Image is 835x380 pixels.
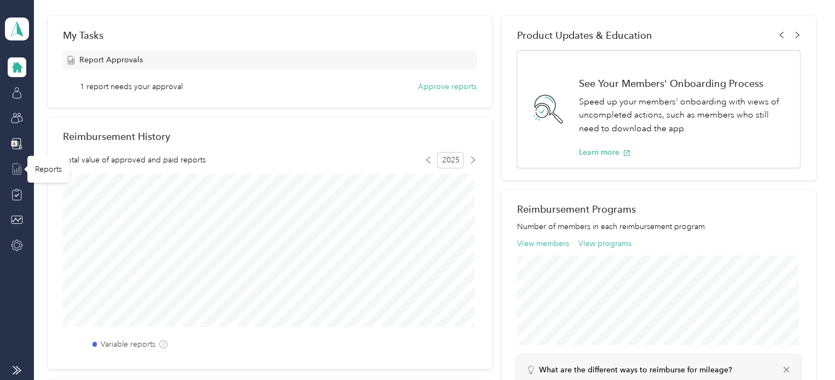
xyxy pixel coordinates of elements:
iframe: Everlance-gr Chat Button Frame [774,319,835,380]
label: Variable reports [101,338,155,350]
div: Reports [27,156,69,183]
h2: Reimbursement History [63,131,170,142]
span: 2025 [437,152,463,168]
span: Product Updates & Education [517,30,652,41]
p: Number of members in each reimbursement program. [517,221,801,232]
button: Learn more [578,147,630,158]
p: Speed up your members' onboarding with views of uncompleted actions, such as members who still ne... [578,95,788,136]
h2: Reimbursement Programs [517,203,801,215]
h1: See Your Members' Onboarding Process [578,78,788,89]
p: What are the different ways to reimburse for mileage? [539,364,732,376]
span: Report Approvals [79,54,143,66]
span: Total value of approved and paid reports [63,154,206,166]
div: My Tasks [63,30,477,41]
button: Approve reports [418,81,477,92]
button: View members [517,238,569,249]
span: 1 report needs your approval [80,81,183,92]
button: View programs [578,238,631,249]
